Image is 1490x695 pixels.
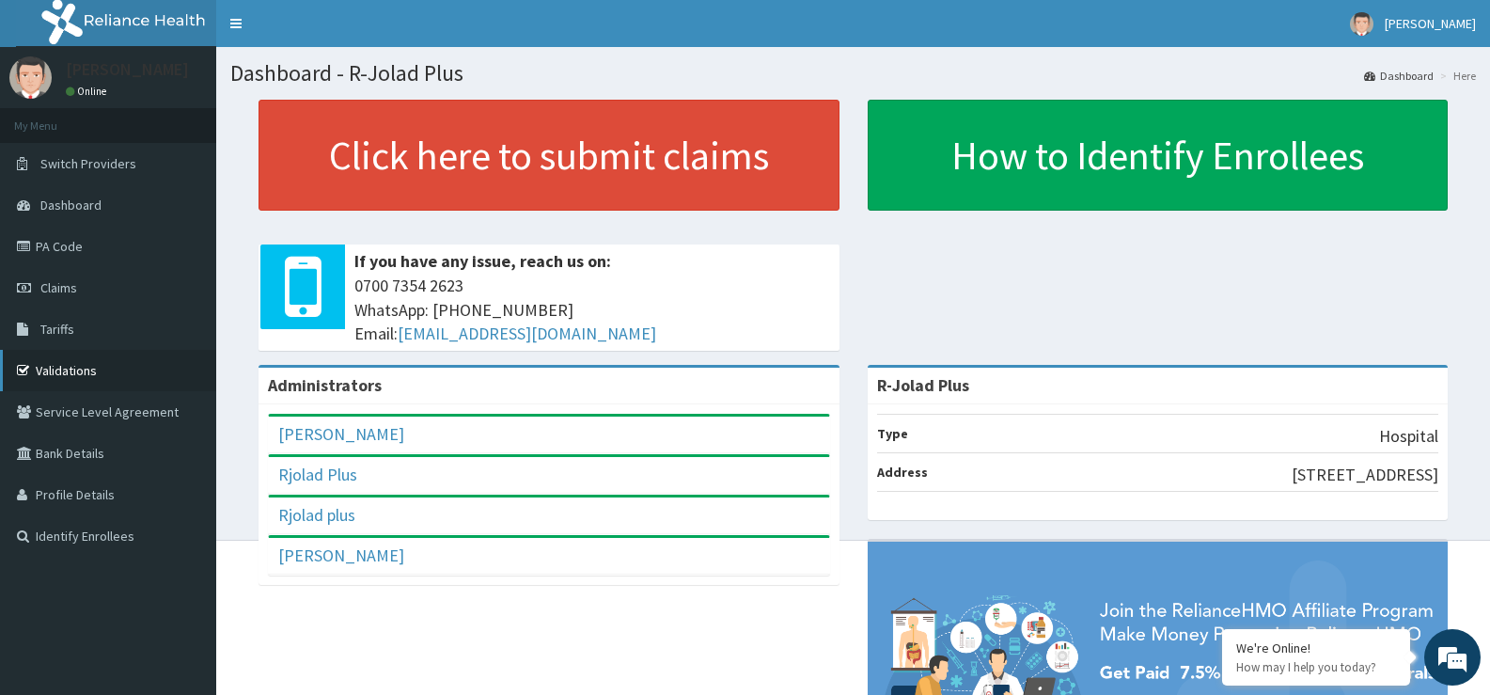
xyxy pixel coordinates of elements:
a: Dashboard [1364,68,1434,84]
p: [STREET_ADDRESS] [1292,463,1438,487]
img: User Image [1350,12,1373,36]
span: Tariffs [40,321,74,338]
a: [EMAIL_ADDRESS][DOMAIN_NAME] [398,323,656,344]
li: Here [1435,68,1476,84]
p: Hospital [1379,424,1438,449]
img: User Image [9,56,52,99]
a: Online [66,85,111,98]
strong: R-Jolad Plus [877,374,969,396]
b: Address [877,464,928,481]
a: [PERSON_NAME] [278,545,404,566]
b: If you have any issue, reach us on: [354,250,611,272]
a: How to Identify Enrollees [868,100,1449,211]
a: [PERSON_NAME] [278,423,404,445]
span: Claims [40,279,77,296]
p: [PERSON_NAME] [66,61,189,78]
span: 0700 7354 2623 WhatsApp: [PHONE_NUMBER] Email: [354,274,830,346]
p: How may I help you today? [1236,659,1396,675]
a: Click here to submit claims [259,100,839,211]
span: Switch Providers [40,155,136,172]
b: Administrators [268,374,382,396]
a: Rjolad Plus [278,464,357,485]
b: Type [877,425,908,442]
div: We're Online! [1236,640,1396,656]
h1: Dashboard - R-Jolad Plus [230,61,1476,86]
span: [PERSON_NAME] [1385,15,1476,32]
a: Rjolad plus [278,504,355,526]
span: Dashboard [40,197,102,213]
